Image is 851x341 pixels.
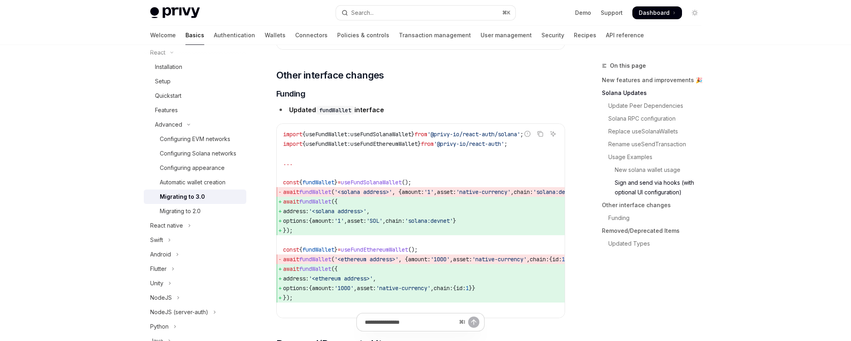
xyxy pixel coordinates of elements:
[155,62,182,72] div: Installation
[541,26,564,45] a: Security
[366,217,382,224] span: 'SOL'
[302,246,334,253] span: fundWallet
[424,188,434,196] span: '1'
[144,103,246,117] a: Features
[299,265,331,272] span: fundWallet
[481,26,532,45] a: User management
[466,285,469,292] span: 1
[606,26,644,45] a: API reference
[602,237,708,250] a: Updated Types
[549,256,552,263] span: {
[602,125,708,138] a: Replace useSolanaWallets
[602,212,708,224] a: Funding
[639,9,670,17] span: Dashboard
[350,140,418,147] span: useFundEthereumWallet
[214,26,255,45] a: Authentication
[548,129,558,139] button: Ask AI
[347,131,350,138] span: :
[299,198,331,205] span: fundWallet
[312,217,334,224] span: amount:
[160,134,230,144] div: Configuring EVM networks
[144,218,246,233] button: Toggle React native section
[453,256,472,263] span: asset:
[283,208,309,215] span: address:
[299,246,302,253] span: {
[283,179,299,186] span: const
[376,285,431,292] span: 'native-currency'
[354,285,357,292] span: ,
[602,87,708,99] a: Solana Updates
[602,99,708,112] a: Update Peer Dependencies
[299,188,331,196] span: fundWallet
[610,61,646,71] span: On this page
[632,6,682,19] a: Dashboard
[155,105,178,115] div: Features
[144,146,246,161] a: Configuring Solana networks
[341,179,402,186] span: useFundSolanaWallet
[601,9,623,17] a: Support
[337,26,389,45] a: Policies & controls
[338,179,341,186] span: =
[309,285,312,292] span: {
[144,117,246,132] button: Toggle Advanced section
[504,140,507,147] span: ;
[344,217,347,224] span: ,
[456,285,466,292] span: id:
[276,69,384,82] span: Other interface changes
[155,77,171,86] div: Setup
[602,199,708,212] a: Other interface changes
[472,256,527,263] span: 'native-currency'
[160,192,205,202] div: Migrating to 3.0
[283,188,299,196] span: await
[150,293,172,303] div: NodeJS
[150,221,183,230] div: React native
[574,26,596,45] a: Recipes
[295,26,328,45] a: Connectors
[144,276,246,291] button: Toggle Unity section
[316,106,354,115] code: fundWallet
[511,188,514,196] span: ,
[575,9,591,17] a: Demo
[602,112,708,125] a: Solana RPC configuration
[306,140,347,147] span: useFundWallet
[514,188,533,196] span: chain:
[334,246,338,253] span: }
[602,138,708,151] a: Rename useSendTransaction
[468,317,479,328] button: Send message
[144,60,246,74] a: Installation
[334,179,338,186] span: }
[302,140,306,147] span: {
[283,256,299,263] span: await
[312,285,334,292] span: amount:
[402,179,411,186] span: ();
[144,190,246,204] a: Migrating to 3.0
[299,179,302,186] span: {
[602,74,708,87] a: New features and improvements 🎉
[144,89,246,103] a: Quickstart
[431,285,434,292] span: ,
[283,294,293,301] span: });
[602,176,708,199] a: Sign and send via hooks (with optional UI configuration)
[334,217,344,224] span: '1'
[399,26,471,45] a: Transaction management
[602,151,708,163] a: Usage Examples
[283,227,293,234] span: });
[434,188,437,196] span: ,
[421,140,434,147] span: from
[150,235,163,245] div: Swift
[144,262,246,276] button: Toggle Flutter section
[427,131,520,138] span: '@privy-io/react-auth/solana'
[338,246,341,253] span: =
[434,140,504,147] span: '@privy-io/react-auth'
[144,204,246,218] a: Migrating to 2.0
[602,224,708,237] a: Removed/Deprecated Items
[283,217,309,224] span: options:
[289,106,384,114] strong: Updated interface
[150,322,169,331] div: Python
[418,140,421,147] span: }
[527,256,530,263] span: ,
[309,217,312,224] span: {
[155,120,182,129] div: Advanced
[535,129,545,139] button: Copy the contents from the code block
[365,313,456,331] input: Ask a question...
